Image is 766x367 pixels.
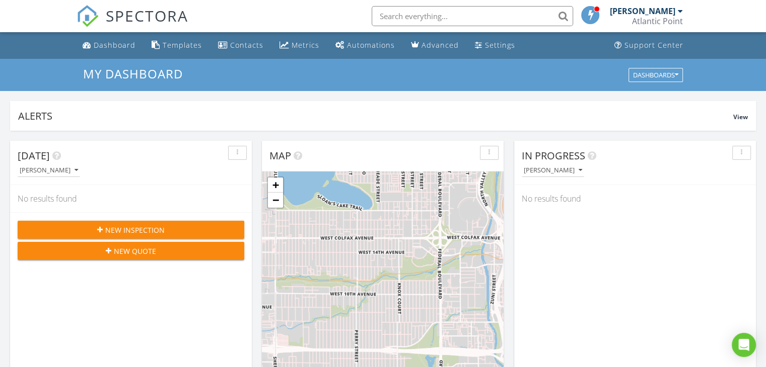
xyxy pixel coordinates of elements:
div: Contacts [230,40,263,50]
div: Dashboard [94,40,135,50]
div: Automations [347,40,395,50]
div: No results found [10,185,252,212]
div: No results found [514,185,756,212]
a: Support Center [610,36,687,55]
span: In Progress [522,149,585,162]
span: Map [269,149,291,162]
a: Zoom out [268,193,283,208]
span: View [733,113,748,121]
a: Settings [471,36,519,55]
a: Automations (Basic) [331,36,399,55]
a: Advanced [407,36,463,55]
span: New Quote [114,246,156,256]
input: Search everything... [372,6,573,26]
a: Contacts [214,36,267,55]
a: Dashboard [79,36,140,55]
span: New Inspection [105,225,165,235]
a: Metrics [275,36,323,55]
a: SPECTORA [77,14,188,35]
div: Open Intercom Messenger [732,333,756,357]
div: [PERSON_NAME] [524,167,582,174]
img: The Best Home Inspection Software - Spectora [77,5,99,27]
div: Templates [163,40,202,50]
div: [PERSON_NAME] [610,6,675,16]
span: My Dashboard [83,65,183,82]
div: Atlantic Point [632,16,683,26]
button: Dashboards [629,68,683,82]
span: [DATE] [18,149,50,162]
div: Settings [485,40,515,50]
a: Templates [148,36,206,55]
div: Support Center [624,40,683,50]
div: Alerts [18,109,733,123]
button: [PERSON_NAME] [522,164,584,177]
button: New Quote [18,242,244,260]
a: Zoom in [268,177,283,193]
div: Advanced [422,40,459,50]
div: [PERSON_NAME] [20,167,78,174]
div: Metrics [292,40,319,50]
div: Dashboards [633,71,678,78]
span: SPECTORA [106,5,188,26]
button: [PERSON_NAME] [18,164,80,177]
button: New Inspection [18,221,244,239]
